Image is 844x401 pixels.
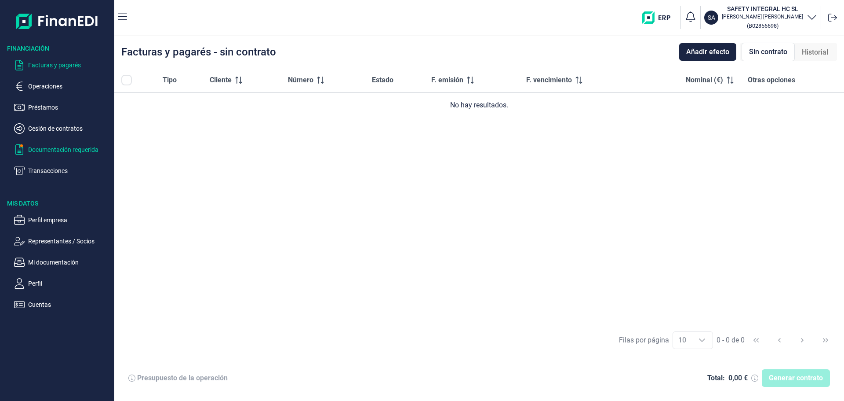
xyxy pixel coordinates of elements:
button: Last Page [815,330,836,351]
button: Next Page [792,330,813,351]
p: SA [708,13,715,22]
button: Representantes / Socios [14,236,111,246]
span: Estado [372,75,393,85]
p: Préstamos [28,102,111,113]
button: First Page [746,330,767,351]
p: Cesión de contratos [28,123,111,134]
span: Tipo [163,75,177,85]
button: Previous Page [769,330,790,351]
span: Nominal (€) [686,75,723,85]
button: Cesión de contratos [14,123,111,134]
div: 0,00 € [728,374,748,383]
button: Mi documentación [14,257,111,268]
span: F. vencimiento [526,75,572,85]
div: Sin contrato [742,43,795,61]
button: Documentación requerida [14,144,111,155]
p: Facturas y pagarés [28,60,111,70]
p: Mi documentación [28,257,111,268]
img: erp [642,11,677,24]
button: Operaciones [14,81,111,92]
button: Préstamos [14,102,111,113]
span: F. emisión [431,75,463,85]
span: Otras opciones [748,75,795,85]
button: Transacciones [14,166,111,176]
div: Choose [691,332,713,349]
p: Representantes / Socios [28,236,111,246]
div: Facturas y pagarés - sin contrato [121,47,276,57]
div: No hay resultados. [121,100,837,110]
span: Historial [802,47,828,58]
span: Añadir efecto [686,47,729,57]
span: Número [288,75,313,85]
span: 0 - 0 de 0 [717,337,745,344]
button: Añadir efecto [679,43,736,61]
h3: SAFETY INTEGRAL HC SL [722,4,803,13]
span: Sin contrato [749,47,787,57]
p: Perfil empresa [28,215,111,225]
button: Perfil [14,278,111,289]
button: Facturas y pagarés [14,60,111,70]
div: All items unselected [121,75,132,85]
p: Operaciones [28,81,111,92]
div: Historial [795,44,835,61]
div: Presupuesto de la operación [137,374,228,383]
small: Copiar cif [747,22,779,29]
p: Transacciones [28,166,111,176]
span: Cliente [210,75,232,85]
button: SASAFETY INTEGRAL HC SL[PERSON_NAME] [PERSON_NAME](B02856698) [704,4,817,31]
p: Perfil [28,278,111,289]
button: Cuentas [14,299,111,310]
div: Total: [707,374,725,383]
p: [PERSON_NAME] [PERSON_NAME] [722,13,803,20]
p: Documentación requerida [28,144,111,155]
p: Cuentas [28,299,111,310]
button: Perfil empresa [14,215,111,225]
img: Logo de aplicación [16,7,98,35]
div: Filas por página [619,335,669,346]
